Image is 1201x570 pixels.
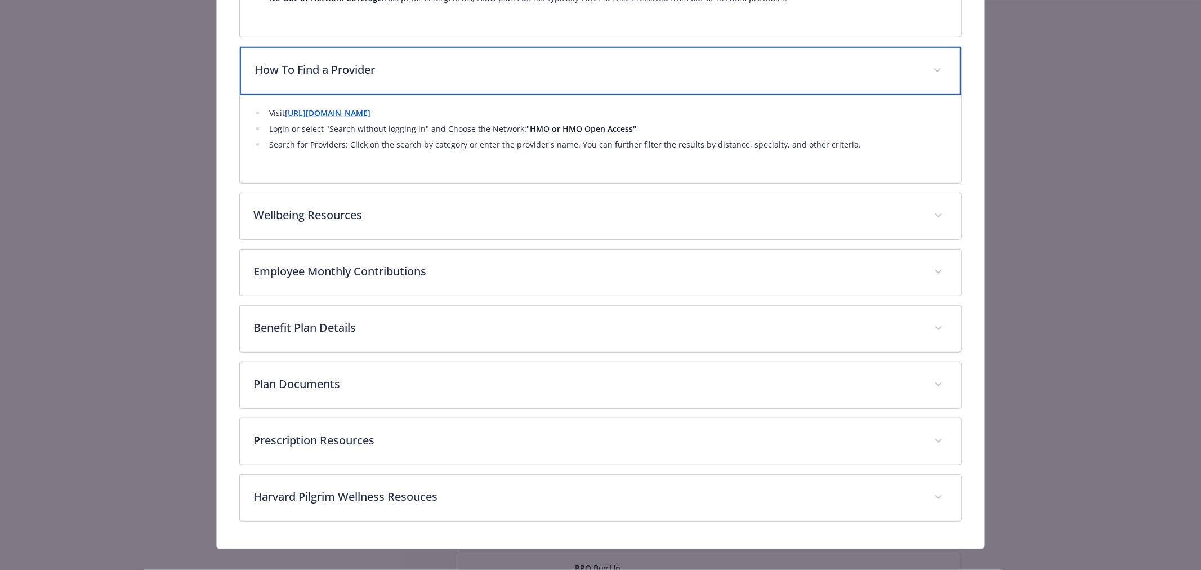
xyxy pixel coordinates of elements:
[240,475,961,521] div: Harvard Pilgrim Wellness Resouces
[240,95,961,183] div: How To Find a Provider
[253,319,921,336] p: Benefit Plan Details
[253,263,921,280] p: Employee Monthly Contributions
[240,193,961,239] div: Wellbeing Resources
[240,306,961,352] div: Benefit Plan Details
[253,432,921,449] p: Prescription Resources
[266,122,948,136] li: Login or select "Search without logging in" and Choose the Network:
[240,250,961,296] div: Employee Monthly Contributions
[253,376,921,393] p: Plan Documents
[285,108,370,118] a: [URL][DOMAIN_NAME]
[253,207,921,224] p: Wellbeing Resources
[253,488,921,505] p: Harvard Pilgrim Wellness Resouces
[255,61,919,78] p: How To Find a Provider
[240,362,961,408] div: Plan Documents
[240,47,961,95] div: How To Find a Provider
[240,418,961,465] div: Prescription Resources
[526,123,636,134] strong: "HMO or HMO Open Access"
[266,138,948,152] li: Search for Providers: Click on the search by category or enter the provider's name. You can furth...
[266,106,948,120] li: Visit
